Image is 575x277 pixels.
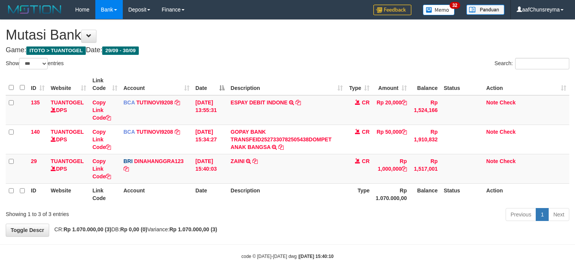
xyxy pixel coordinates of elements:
th: Link Code: activate to sort column ascending [89,74,120,95]
th: Description [228,183,346,205]
th: Action [483,183,569,205]
th: Type [346,183,373,205]
a: DINAHANGGRA123 [134,158,184,164]
th: Website [48,183,89,205]
th: Status [441,74,483,95]
td: DPS [48,125,89,154]
a: TUANTOGEL [51,129,84,135]
a: GOPAY BANK TRANSFEID2527330782505438DOMPET ANAK BANGSA [231,129,332,150]
h1: Mutasi Bank [6,27,569,43]
small: code © [DATE]-[DATE] dwg | [241,254,334,259]
img: Button%20Memo.svg [423,5,455,15]
td: Rp 50,000 [373,125,410,154]
span: BRI [124,158,133,164]
a: Copy Link Code [92,158,111,179]
a: Check [500,158,516,164]
th: Type: activate to sort column ascending [346,74,373,95]
a: Copy ZAINI to clipboard [252,158,258,164]
a: Copy Link Code [92,129,111,150]
input: Search: [515,58,569,69]
a: 1 [536,208,549,221]
img: MOTION_logo.png [6,4,64,15]
th: Description: activate to sort column ascending [228,74,346,95]
span: 29 [31,158,37,164]
a: TUTINOVI9208 [136,129,173,135]
span: CR [362,158,369,164]
td: [DATE] 13:55:31 [193,95,228,125]
a: Copy TUTINOVI9208 to clipboard [175,129,180,135]
a: ZAINI [231,158,245,164]
th: Date: activate to sort column descending [193,74,228,95]
th: Date [193,183,228,205]
span: 32 [450,2,460,9]
a: Check [500,99,516,106]
th: Account [120,183,193,205]
th: ID: activate to sort column ascending [28,74,48,95]
th: Rp 1.070.000,00 [373,183,410,205]
a: TUTINOVI9208 [136,99,173,106]
label: Show entries [6,58,64,69]
td: [DATE] 15:40:03 [193,154,228,183]
th: Balance [410,74,441,95]
td: Rp 1,517,001 [410,154,441,183]
strong: [DATE] 15:40:10 [299,254,334,259]
img: Feedback.jpg [373,5,411,15]
label: Search: [495,58,569,69]
span: CR [362,129,369,135]
td: Rp 1,000,000 [373,154,410,183]
img: panduan.png [466,5,504,15]
td: Rp 1,524,166 [410,95,441,125]
th: Account: activate to sort column ascending [120,74,193,95]
a: Check [500,129,516,135]
span: BCA [124,99,135,106]
a: Toggle Descr [6,224,49,237]
td: [DATE] 15:34:27 [193,125,228,154]
th: Balance [410,183,441,205]
a: TUANTOGEL [51,99,84,106]
span: 140 [31,129,40,135]
a: Note [486,129,498,135]
a: Note [486,158,498,164]
span: 135 [31,99,40,106]
a: Copy Rp 1,000,000 to clipboard [402,166,407,172]
th: Amount: activate to sort column ascending [373,74,410,95]
a: Copy Rp 50,000 to clipboard [402,129,407,135]
th: ID [28,183,48,205]
strong: Rp 0,00 (0) [120,226,147,232]
td: Rp 20,000 [373,95,410,125]
span: CR: DB: Variance: [51,226,217,232]
a: ESPAY DEBIT INDONE [231,99,287,106]
a: Copy DINAHANGGRA123 to clipboard [124,166,129,172]
span: 29/09 - 30/09 [102,46,139,55]
th: Website: activate to sort column ascending [48,74,89,95]
a: Next [548,208,569,221]
a: TUANTOGEL [51,158,84,164]
select: Showentries [19,58,48,69]
a: Previous [506,208,536,221]
h4: Game: Date: [6,46,569,54]
td: DPS [48,95,89,125]
th: Action: activate to sort column ascending [483,74,569,95]
a: Copy TUTINOVI9208 to clipboard [175,99,180,106]
span: BCA [124,129,135,135]
strong: Rp 1.070.000,00 (3) [64,226,111,232]
div: Showing 1 to 3 of 3 entries [6,207,234,218]
a: Copy Link Code [92,99,111,121]
a: Note [486,99,498,106]
a: Copy GOPAY BANK TRANSFEID2527330782505438DOMPET ANAK BANGSA to clipboard [278,144,284,150]
th: Status [441,183,483,205]
td: Rp 1,910,832 [410,125,441,154]
strong: Rp 1.070.000,00 (3) [169,226,217,232]
th: Link Code [89,183,120,205]
td: DPS [48,154,89,183]
span: CR [362,99,369,106]
a: Copy ESPAY DEBIT INDONE to clipboard [296,99,301,106]
span: ITOTO > TUANTOGEL [26,46,86,55]
a: Copy Rp 20,000 to clipboard [402,99,407,106]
